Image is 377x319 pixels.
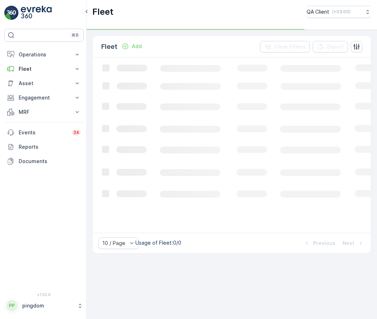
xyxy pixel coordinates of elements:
[19,108,69,116] p: MRF
[4,125,84,140] a: Events34
[260,41,310,52] button: Clear Filters
[19,80,69,87] p: Asset
[4,105,84,119] button: MRF
[4,298,84,313] button: PPpingdom
[332,9,350,15] p: ( +03:00 )
[19,65,69,73] p: Fleet
[132,43,142,50] p: Add
[19,51,69,58] p: Operations
[313,240,335,247] p: Previous
[22,302,74,309] p: pingdom
[4,91,84,105] button: Engagement
[6,300,18,311] div: PP
[71,32,79,38] p: ⌘B
[4,292,84,297] span: v 1.52.0
[313,41,348,52] button: Export
[274,43,306,50] p: Clear Filters
[101,42,117,52] p: Fleet
[119,42,145,51] button: Add
[92,6,113,18] p: Fleet
[4,47,84,62] button: Operations
[307,8,329,15] p: QA Client
[343,240,354,247] p: Next
[73,130,79,135] p: 34
[4,76,84,91] button: Asset
[4,154,84,168] a: Documents
[4,140,84,154] a: Reports
[21,6,52,20] img: logo_light-DOdMpM7g.png
[302,239,336,248] button: Previous
[307,6,371,18] button: QA Client(+03:00)
[4,62,84,76] button: Fleet
[19,129,68,136] p: Events
[327,43,344,50] p: Export
[19,94,69,101] p: Engagement
[135,239,181,246] p: Usage of Fleet : 0/0
[19,143,81,151] p: Reports
[4,6,19,20] img: logo
[19,158,81,165] p: Documents
[342,239,365,248] button: Next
